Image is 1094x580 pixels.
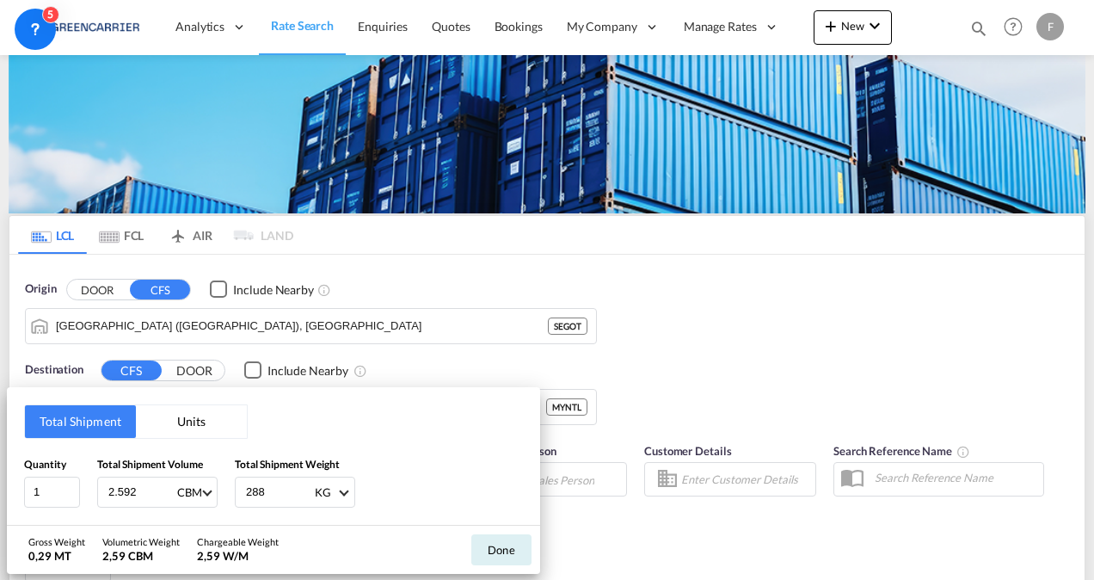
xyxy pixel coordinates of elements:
[28,535,85,548] div: Gross Weight
[97,458,203,471] span: Total Shipment Volume
[244,478,313,507] input: Enter weight
[315,485,331,499] div: KG
[102,535,180,548] div: Volumetric Weight
[24,477,80,508] input: Qty
[28,548,85,564] div: 0,29 MT
[136,405,247,438] button: Units
[24,458,66,471] span: Quantity
[235,458,340,471] span: Total Shipment Weight
[177,485,202,499] div: CBM
[107,478,175,507] input: Enter volume
[471,534,532,565] button: Done
[25,405,136,438] button: Total Shipment
[197,548,279,564] div: 2,59 W/M
[102,548,180,564] div: 2,59 CBM
[197,535,279,548] div: Chargeable Weight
